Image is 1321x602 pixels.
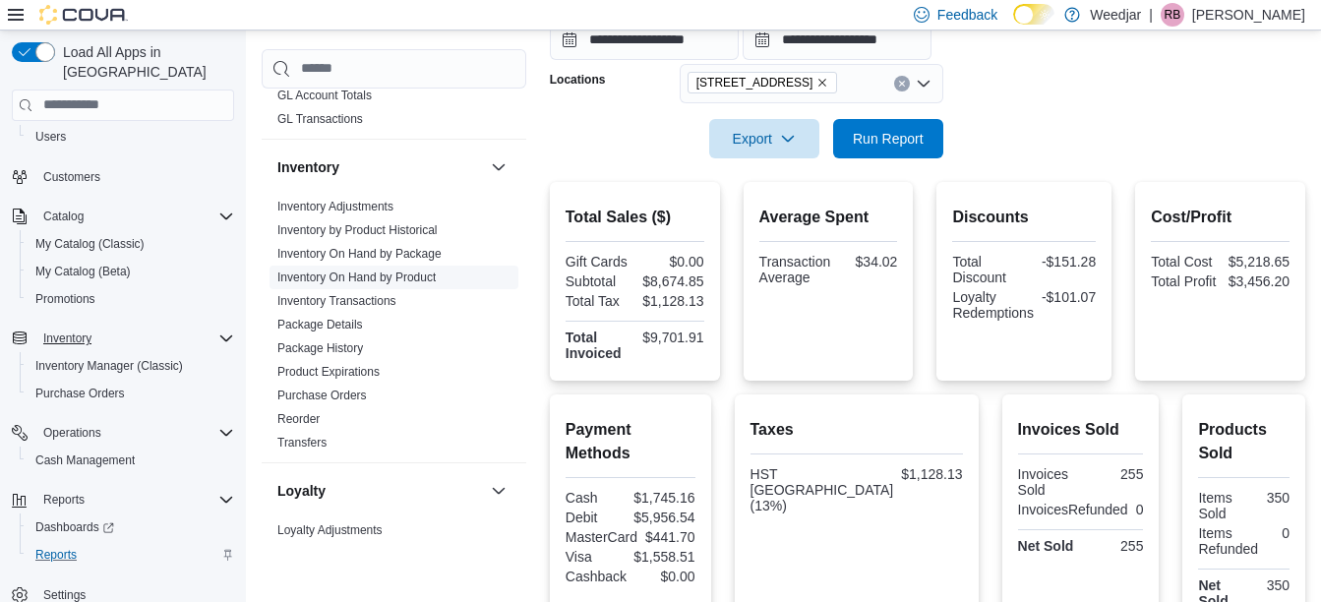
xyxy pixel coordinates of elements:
span: Inventory Adjustments [277,199,393,214]
span: Catalog [35,205,234,228]
div: Total Cost [1151,254,1216,270]
button: Catalog [4,203,242,230]
span: My Catalog (Beta) [35,264,131,279]
span: Operations [43,425,101,441]
div: Inventory [262,195,526,462]
a: Reports [28,543,85,567]
button: My Catalog (Classic) [20,230,242,258]
a: Reorder [277,412,320,426]
a: Package Details [277,318,363,331]
button: Inventory [277,157,483,177]
button: Promotions [20,285,242,313]
h2: Average Spent [759,206,898,229]
span: GL Account Totals [277,88,372,103]
div: Total Discount [952,254,1020,285]
div: 0 [1266,525,1290,541]
a: Users [28,125,74,149]
button: Inventory Manager (Classic) [20,352,242,380]
div: -$151.28 [1028,254,1096,270]
a: Customers [35,165,108,189]
span: Load All Apps in [GEOGRAPHIC_DATA] [55,42,234,82]
a: Cash Management [28,449,143,472]
div: $8,674.85 [638,273,703,289]
button: Users [20,123,242,150]
div: Cash [566,490,626,506]
span: Reports [43,492,85,508]
div: MasterCard [566,529,637,545]
span: Loyalty Adjustments [277,522,383,538]
a: GL Account Totals [277,89,372,102]
span: Promotions [35,291,95,307]
a: Loyalty Adjustments [277,523,383,537]
span: Customers [35,164,234,189]
span: Inventory by Product Historical [277,222,438,238]
span: Inventory Transactions [277,293,396,309]
div: $441.70 [645,529,695,545]
div: Debit [566,510,626,525]
a: Purchase Orders [277,389,367,402]
span: Inventory On Hand by Product [277,270,436,285]
button: Remove 1127b Broadview Ave from selection in this group [816,77,828,89]
button: Clear input [894,76,910,91]
button: Inventory [35,327,99,350]
button: Cash Management [20,447,242,474]
a: Inventory by Product Historical [277,223,438,237]
strong: Net Sold [1018,538,1074,554]
h2: Discounts [952,206,1096,229]
button: My Catalog (Beta) [20,258,242,285]
div: $1,558.51 [633,549,694,565]
button: Export [709,119,819,158]
h2: Products Sold [1198,418,1290,465]
span: Inventory Manager (Classic) [35,358,183,374]
button: Inventory [4,325,242,352]
span: Export [721,119,808,158]
button: Operations [35,421,109,445]
span: Purchase Orders [35,386,125,401]
div: HST [GEOGRAPHIC_DATA] (13%) [751,466,894,513]
a: Promotions [28,287,103,311]
div: $1,128.13 [638,293,703,309]
a: Inventory Transactions [277,294,396,308]
span: Operations [35,421,234,445]
div: Loyalty [262,518,526,573]
button: Reports [35,488,92,512]
span: Inventory On Hand by Package [277,246,442,262]
div: $5,218.65 [1225,254,1290,270]
div: Loyalty Redemptions [952,289,1034,321]
span: Users [28,125,234,149]
span: Reorder [277,411,320,427]
button: Reports [20,541,242,569]
button: Loyalty [277,481,483,501]
div: Visa [566,549,626,565]
span: Reports [35,488,234,512]
span: Dashboards [28,515,234,539]
button: Operations [4,419,242,447]
span: My Catalog (Classic) [35,236,145,252]
div: 0 [1136,502,1144,517]
div: Transaction Average [759,254,831,285]
div: Total Tax [566,293,630,309]
img: Cova [39,5,128,25]
a: Dashboards [20,513,242,541]
h2: Cost/Profit [1151,206,1290,229]
span: Package History [277,340,363,356]
div: $1,745.16 [633,490,694,506]
button: Loyalty [487,479,510,503]
a: Inventory Manager (Classic) [28,354,191,378]
p: Weedjar [1090,3,1141,27]
span: Inventory Manager (Classic) [28,354,234,378]
button: Customers [4,162,242,191]
div: Invoices Sold [1018,466,1077,498]
button: Run Report [833,119,943,158]
span: Run Report [853,129,924,149]
div: Subtotal [566,273,630,289]
h2: Invoices Sold [1018,418,1144,442]
button: Reports [4,486,242,513]
div: Cashback [566,569,627,584]
a: Inventory On Hand by Package [277,247,442,261]
a: Inventory On Hand by Product [277,271,436,284]
a: GL Transactions [277,112,363,126]
p: | [1149,3,1153,27]
h2: Taxes [751,418,963,442]
div: Finance [262,84,526,139]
